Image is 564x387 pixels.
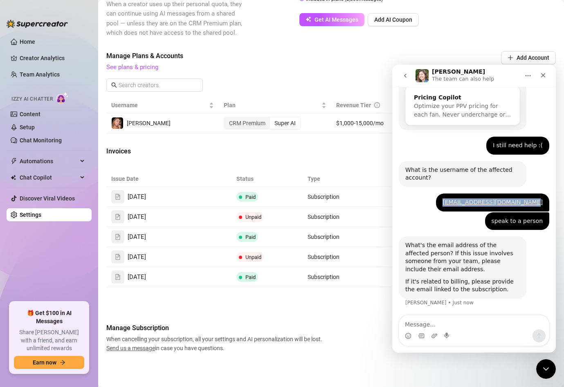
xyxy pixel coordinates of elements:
span: 🎁 Get $100 in AI Messages [14,309,84,325]
span: file-text [115,234,121,240]
span: Username [111,101,207,110]
button: Add AI Coupon [368,13,419,26]
div: If it's related to billing, please provide the email linked to the subscription. [13,213,128,229]
span: Send us a message [106,345,155,351]
button: Emoji picker [13,268,19,274]
span: arrow-right [60,360,65,365]
textarea: Message… [7,251,157,265]
iframe: Intercom live chat [392,65,556,353]
a: Discover Viral Videos [20,195,75,202]
span: Manage Plans & Accounts [106,51,445,61]
div: What is the username of the affected account? [13,101,128,117]
div: What's the email address of the affected person? If this issue involves someone from your team, p... [7,172,134,234]
a: Settings [20,211,41,218]
div: speak to a person [93,148,157,166]
span: [DATE] [128,252,146,262]
th: Breakdown [386,171,456,187]
div: I still need help :( [94,72,157,90]
a: [EMAIL_ADDRESS][DOMAIN_NAME] [50,134,151,141]
span: file-text [115,214,121,220]
div: segmented control [224,117,301,130]
a: Home [20,38,35,45]
a: Creator Analytics [20,52,85,65]
div: CRM Premium [225,117,270,129]
img: Chat Copilot [11,175,16,180]
a: Content [20,111,40,117]
div: Pricing Copilot [22,29,119,37]
span: Unpaid [245,254,261,260]
span: file-text [115,254,121,260]
div: What is the username of the affected account? [7,97,134,122]
span: [DATE] [128,272,146,282]
div: I still need help :( [101,77,151,85]
th: Type [303,171,386,187]
span: Manage Subscription [106,323,325,333]
span: Invoices [106,146,244,156]
button: Gif picker [26,268,32,274]
img: logo-BBDzfeDw.svg [7,20,68,28]
a: See plans & pricing [106,63,158,71]
span: search [111,82,117,88]
button: Start recording [52,268,58,274]
span: Unpaid [245,214,261,220]
input: Search creators [119,81,191,90]
span: Optimize your PPV pricing for each fan. Never undercharge or… [22,38,119,53]
button: Add Account [501,51,556,64]
span: Paid [245,194,256,200]
a: Setup [20,124,35,130]
a: Team Analytics [20,71,60,78]
th: Username [106,97,219,113]
div: [PERSON_NAME] • Just now [13,236,81,241]
span: info-circle [374,102,380,108]
span: Subscription [308,234,339,240]
span: Share [PERSON_NAME] with a friend, and earn unlimited rewards [14,328,84,353]
span: When cancelling your subscription, all your settings and AI personalization will be lost. in case... [106,335,325,353]
div: Ella says… [7,97,157,129]
span: Paid [245,234,256,240]
th: Issue Date [106,171,231,187]
span: file-text [115,194,121,200]
span: Add Account [517,54,549,61]
iframe: Intercom live chat [536,359,556,379]
span: [DATE] [128,232,146,242]
span: Add AI Coupon [374,16,412,23]
div: Goddess says… [7,129,157,148]
span: Plan [224,101,320,110]
div: What's the email address of the affected person? If this issue involves someone from your team, p... [13,177,128,209]
span: Subscription [308,193,339,200]
span: file-text [115,274,121,280]
span: [DATE] [128,212,146,222]
div: [EMAIL_ADDRESS][DOMAIN_NAME] [44,129,157,147]
div: Super AI [270,117,300,129]
span: plus [508,55,513,61]
th: Status [231,171,303,187]
button: Get AI Messages [299,13,364,26]
span: thunderbolt [11,158,17,164]
span: Subscription [308,254,339,260]
span: Chat Copilot [20,171,78,184]
div: Goddess says… [7,72,157,97]
td: $1,000-15,000/mo [331,113,399,133]
div: Goddess says… [7,148,157,172]
th: Plan [219,97,331,113]
span: Get AI Messages [315,16,358,23]
a: Chat Monitoring [20,137,62,144]
span: Automations [20,155,78,168]
span: [PERSON_NAME] [127,120,171,126]
div: Pricing CopilotOptimize your PPV pricing for each fan. Never undercharge or… [13,22,127,61]
button: Send a message… [140,265,153,278]
span: Izzy AI Chatter [11,95,53,103]
span: Subscription [308,274,339,280]
img: AI Chatter [56,92,69,104]
div: speak to a person [99,153,151,161]
span: Subscription [308,214,339,220]
button: Earn nowarrow-right [14,356,84,369]
div: Ella says… [7,172,157,252]
span: Earn now [33,359,56,366]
